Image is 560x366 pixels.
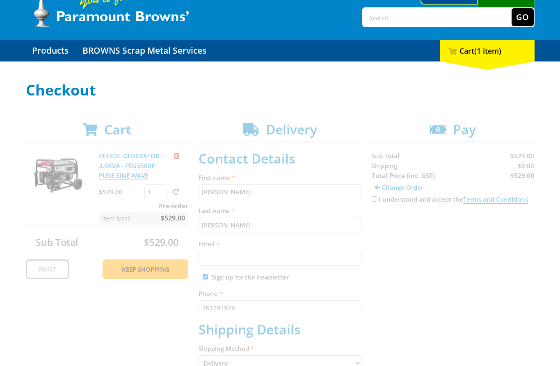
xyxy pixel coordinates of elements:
[363,8,512,26] input: Search
[440,40,535,61] div: Cart
[26,82,535,98] h1: Checkout
[512,8,534,26] button: Go
[76,40,213,61] a: Go to the BROWNS Scrap Metal Services page
[474,46,501,56] span: (1 item)
[26,40,75,61] a: Go to the Products page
